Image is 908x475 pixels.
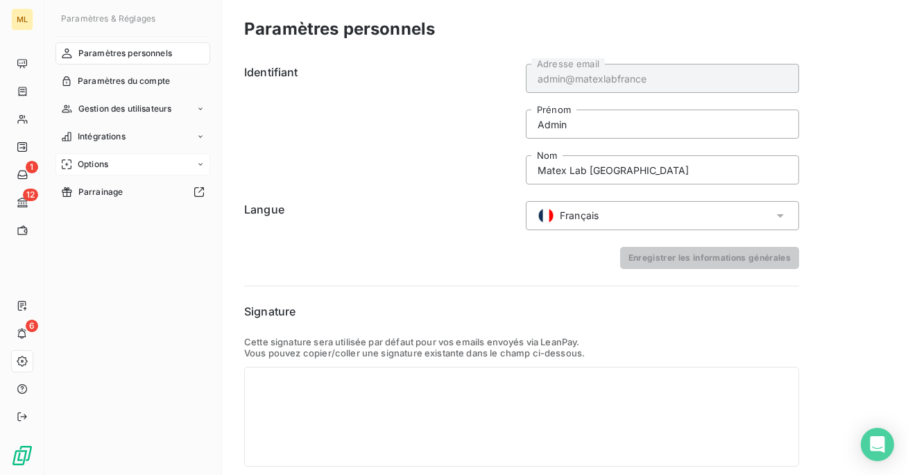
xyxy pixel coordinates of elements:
h6: Signature [244,303,799,320]
input: placeholder [526,110,799,139]
input: placeholder [526,155,799,184]
span: Français [560,209,599,223]
button: Enregistrer les informations générales [620,247,799,269]
span: Paramètres personnels [78,47,172,60]
img: Logo LeanPay [11,444,33,467]
h6: Identifiant [244,64,517,184]
h3: Paramètres personnels [244,17,435,42]
a: Gestion des utilisateurs [55,98,210,120]
span: Intégrations [78,130,126,143]
p: Vous pouvez copier/coller une signature existante dans le champ ci-dessous. [244,347,799,359]
a: 1 [11,164,33,186]
a: Intégrations [55,126,210,148]
div: Open Intercom Messenger [861,428,894,461]
a: 12 [11,191,33,214]
span: 12 [23,189,38,201]
input: placeholder [526,64,799,93]
span: Options [78,158,108,171]
div: ML [11,8,33,31]
span: 6 [26,320,38,332]
span: Gestion des utilisateurs [78,103,172,115]
a: Paramètres du compte [55,70,210,92]
a: Parrainage [55,181,210,203]
p: Cette signature sera utilisée par défaut pour vos emails envoyés via LeanPay. [244,336,799,347]
span: Parrainage [78,186,123,198]
a: Paramètres personnels [55,42,210,64]
span: Paramètres du compte [78,75,170,87]
h6: Langue [244,201,517,230]
span: 1 [26,161,38,173]
a: Options [55,153,210,175]
span: Paramètres & Réglages [61,13,155,24]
